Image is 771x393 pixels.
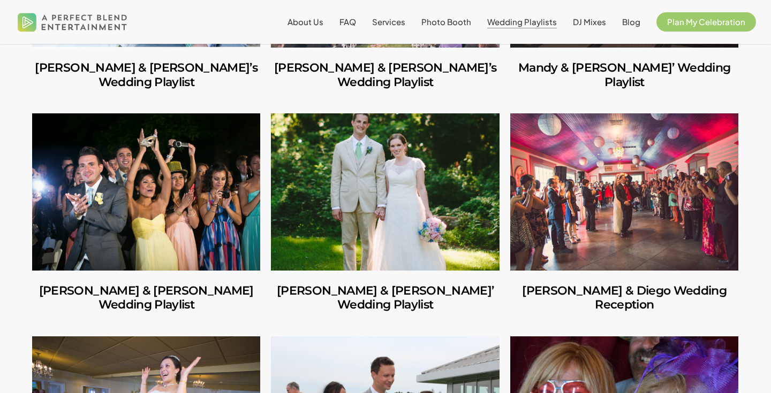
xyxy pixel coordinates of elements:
[271,48,499,103] a: Jessica & Rich’s Wedding Playlist
[421,18,471,26] a: Photo Booth
[487,17,557,27] span: Wedding Playlists
[622,18,640,26] a: Blog
[372,18,405,26] a: Services
[421,17,471,27] span: Photo Booth
[622,17,640,27] span: Blog
[510,271,738,326] a: Julianna & Diego Wedding Reception
[32,271,260,326] a: Margarita & Jan Michael Wedding Playlist
[339,17,356,27] span: FAQ
[271,271,499,326] a: Whitney & Chris’ Wedding Playlist
[372,17,405,27] span: Services
[15,4,130,40] img: A Perfect Blend Entertainment
[573,17,606,27] span: DJ Mixes
[487,18,557,26] a: Wedding Playlists
[32,113,260,271] a: Margarita & Jan Michael Wedding Playlist
[288,17,323,27] span: About Us
[573,18,606,26] a: DJ Mixes
[510,113,738,271] a: Julianna & Diego Wedding Reception
[510,48,738,103] a: Mandy & Rich’ Wedding Playlist
[288,18,323,26] a: About Us
[667,17,745,27] span: Plan My Celebration
[271,113,499,271] a: Whitney & Chris’ Wedding Playlist
[656,18,756,26] a: Plan My Celebration
[339,18,356,26] a: FAQ
[32,48,260,103] a: Kelly & Brian’s Wedding Playlist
